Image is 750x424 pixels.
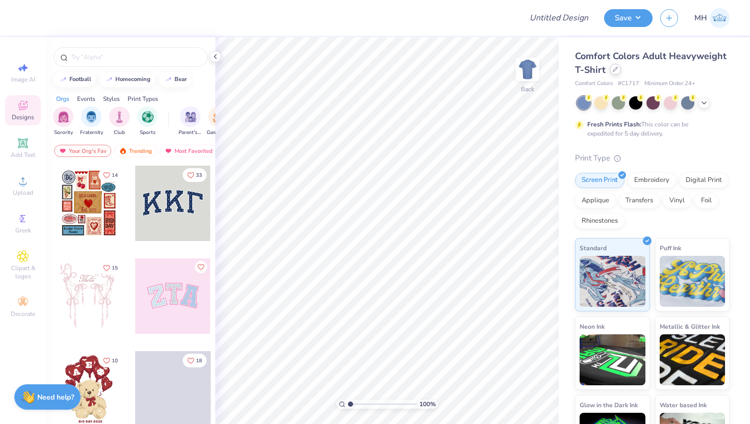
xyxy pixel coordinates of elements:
[179,129,202,137] span: Parent's Weekend
[80,129,103,137] span: Fraternity
[580,400,638,410] span: Glow in the Dark Ink
[419,400,436,409] span: 100 %
[37,392,74,402] strong: Need help?
[179,107,202,137] button: filter button
[580,334,645,385] img: Neon Ink
[114,111,125,123] img: Club Image
[53,107,73,137] div: filter for Sorority
[694,12,707,24] span: MH
[207,129,230,137] span: Game Day
[15,226,31,234] span: Greek
[660,256,726,307] img: Puff Ink
[694,8,730,28] a: MH
[628,173,676,188] div: Embroidery
[11,75,35,84] span: Image AI
[179,107,202,137] div: filter for Parent's Weekend
[112,173,118,178] span: 14
[660,321,720,332] span: Metallic & Glitter Ink
[80,107,103,137] div: filter for Fraternity
[575,173,624,188] div: Screen Print
[575,152,730,164] div: Print Type
[575,79,613,88] span: Comfort Colors
[575,50,727,76] span: Comfort Colors Adult Heavyweight T-Shirt
[54,129,73,137] span: Sorority
[70,52,201,62] input: Try "Alpha"
[98,168,122,182] button: Like
[174,76,187,82] div: bear
[103,94,120,103] div: Styles
[660,334,726,385] img: Metallic & Glitter Ink
[98,261,122,275] button: Like
[12,113,34,121] span: Designs
[105,76,113,83] img: trend_line.gif
[580,321,605,332] span: Neon Ink
[119,147,127,154] img: trending.gif
[195,261,207,273] button: Like
[140,129,156,137] span: Sports
[604,9,653,27] button: Save
[115,76,151,82] div: homecoming
[587,120,713,138] div: This color can be expedited for 5 day delivery.
[694,193,718,208] div: Foil
[99,72,155,87] button: homecoming
[575,193,616,208] div: Applique
[137,107,158,137] div: filter for Sports
[660,243,681,253] span: Puff Ink
[112,266,118,271] span: 15
[619,193,660,208] div: Transfers
[59,147,67,154] img: most_fav.gif
[109,107,130,137] div: filter for Club
[69,76,91,82] div: football
[164,76,172,83] img: trend_line.gif
[185,111,196,123] img: Parent's Weekend Image
[164,147,172,154] img: most_fav.gif
[5,264,41,280] span: Clipart & logos
[575,214,624,229] div: Rhinestones
[580,243,607,253] span: Standard
[59,76,67,83] img: trend_line.gif
[587,120,641,128] strong: Fresh Prints Flash:
[53,107,73,137] button: filter button
[213,111,224,123] img: Game Day Image
[13,189,33,197] span: Upload
[644,79,695,88] span: Minimum Order: 24 +
[56,94,69,103] div: Orgs
[660,400,707,410] span: Water based Ink
[196,173,202,178] span: 33
[618,79,639,88] span: # C1717
[86,111,97,123] img: Fraternity Image
[159,72,191,87] button: bear
[679,173,729,188] div: Digital Print
[207,107,230,137] button: filter button
[580,256,645,307] img: Standard
[710,8,730,28] img: Mitra Hegde
[114,129,125,137] span: Club
[58,111,69,123] img: Sorority Image
[183,354,207,367] button: Like
[521,85,534,94] div: Back
[109,107,130,137] button: filter button
[54,72,96,87] button: football
[112,358,118,363] span: 10
[207,107,230,137] div: filter for Game Day
[114,145,157,157] div: Trending
[80,107,103,137] button: filter button
[77,94,95,103] div: Events
[11,310,35,318] span: Decorate
[183,168,207,182] button: Like
[54,145,111,157] div: Your Org's Fav
[160,145,217,157] div: Most Favorited
[11,151,35,159] span: Add Text
[137,107,158,137] button: filter button
[521,8,596,28] input: Untitled Design
[128,94,158,103] div: Print Types
[517,59,538,79] img: Back
[663,193,691,208] div: Vinyl
[142,111,154,123] img: Sports Image
[98,354,122,367] button: Like
[196,358,202,363] span: 18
